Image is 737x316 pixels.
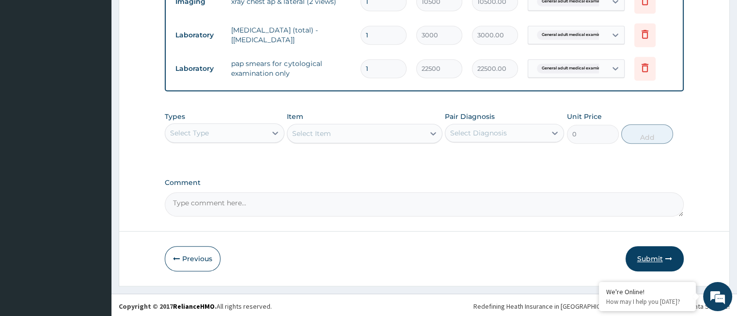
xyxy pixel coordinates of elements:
span: We're online! [56,96,134,194]
span: General adult medical examinat... [537,64,612,73]
div: Redefining Heath Insurance in [GEOGRAPHIC_DATA] using Telemedicine and Data Science! [473,301,730,311]
strong: Copyright © 2017 . [119,302,217,311]
label: Unit Price [567,112,602,121]
p: How may I help you today? [606,298,689,306]
div: Select Diagnosis [450,128,507,138]
span: General adult medical examinat... [537,30,612,40]
td: Laboratory [171,60,226,78]
div: Minimize live chat window [159,5,182,28]
label: Comment [165,179,683,187]
td: Laboratory [171,26,226,44]
label: Item [287,112,303,121]
td: pap smears for cytological examination only [226,54,355,83]
div: Select Type [170,128,209,138]
button: Submit [626,246,684,271]
button: Add [621,124,673,144]
img: d_794563401_company_1708531726252_794563401 [18,49,39,73]
button: Previous [165,246,220,271]
textarea: Type your message and hit 'Enter' [5,212,185,246]
div: We're Online! [606,287,689,296]
td: [MEDICAL_DATA] (total) - [[MEDICAL_DATA]] [226,20,355,50]
label: Types [165,113,185,121]
label: Pair Diagnosis [445,112,495,121]
a: RelianceHMO [173,302,215,311]
div: Chat with us now [50,54,163,67]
